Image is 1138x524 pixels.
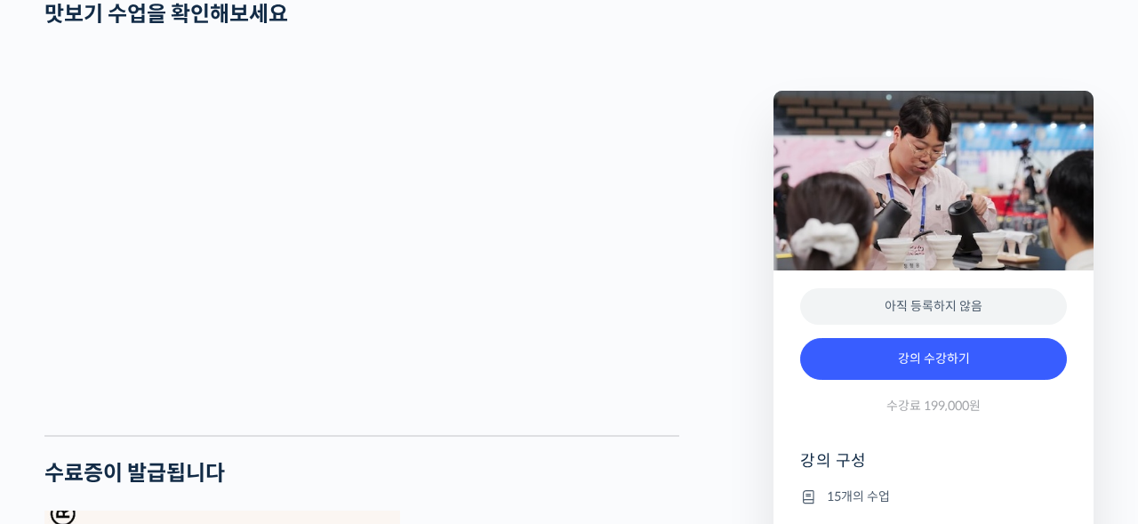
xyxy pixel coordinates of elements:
a: 설정 [229,376,341,421]
a: 대화 [117,376,229,421]
a: 홈 [5,376,117,421]
h4: 강의 구성 [800,450,1067,486]
div: 아직 등록하지 않음 [800,288,1067,325]
a: 강의 수강하기 [800,338,1067,381]
li: 15개의 수업 [800,486,1067,507]
span: 대화 [163,404,184,418]
span: 수강료 199,000원 [886,398,981,415]
span: 홈 [56,403,67,417]
h2: 수료증이 발급됩니다 [44,461,679,487]
span: 설정 [275,403,296,417]
h2: 맛보기 수업을 확인해보세요 [44,2,679,28]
